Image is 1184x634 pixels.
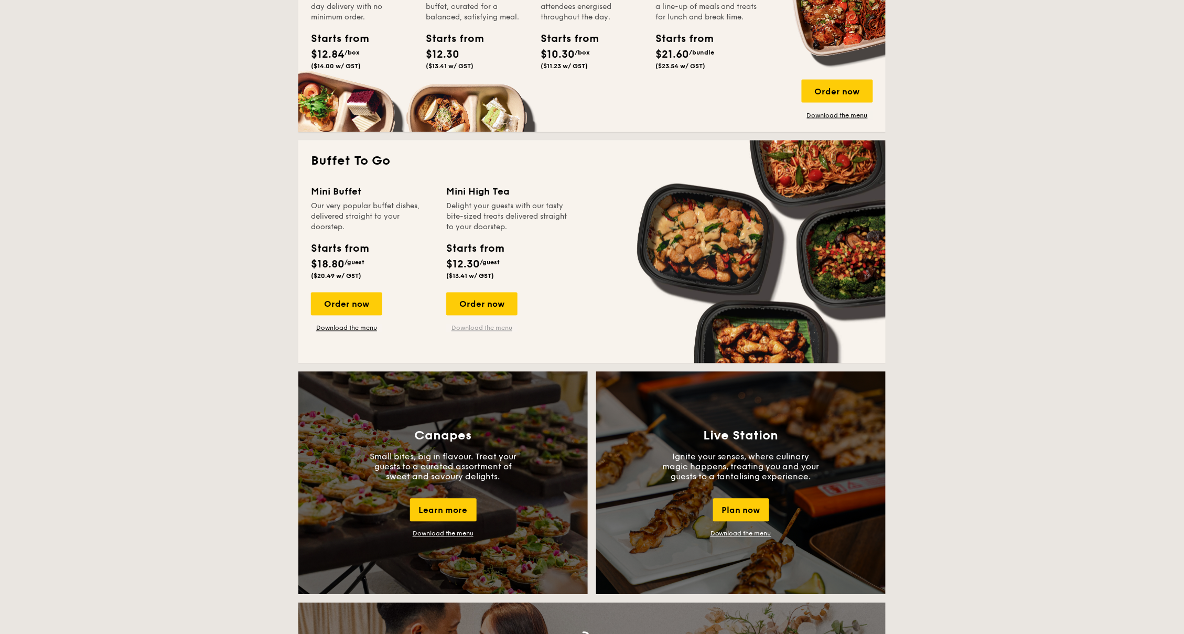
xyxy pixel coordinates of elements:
h3: Live Station [704,429,779,444]
span: $21.60 [655,48,689,61]
div: Order now [311,293,382,316]
a: Download the menu [311,324,382,332]
span: ($13.41 w/ GST) [446,273,494,280]
span: ($11.23 w/ GST) [541,62,588,70]
div: Learn more [410,499,477,522]
span: $12.30 [426,48,459,61]
span: ($23.54 w/ GST) [655,62,705,70]
div: Starts from [311,241,368,257]
span: ($14.00 w/ GST) [311,62,361,70]
span: $18.80 [311,259,345,271]
span: ($13.41 w/ GST) [426,62,473,70]
span: /guest [480,259,500,266]
div: Delight your guests with our tasty bite-sized treats delivered straight to your doorstep. [446,201,569,233]
div: Starts from [311,31,358,47]
div: Starts from [426,31,473,47]
div: Our very popular buffet dishes, delivered straight to your doorstep. [311,201,434,233]
span: $10.30 [541,48,575,61]
div: Starts from [541,31,588,47]
p: Small bites, big in flavour. Treat your guests to a curated assortment of sweet and savoury delig... [364,452,522,482]
a: Download the menu [711,530,771,538]
p: Ignite your senses, where culinary magic happens, treating you and your guests to a tantalising e... [662,452,820,482]
span: $12.30 [446,259,480,271]
span: /bundle [689,49,714,56]
span: /guest [345,259,364,266]
h3: Canapes [415,429,472,444]
a: Download the menu [413,530,473,538]
a: Download the menu [446,324,518,332]
h2: Buffet To Go [311,153,873,170]
span: /box [575,49,590,56]
div: Starts from [446,241,503,257]
div: Mini High Tea [446,185,569,199]
span: ($20.49 w/ GST) [311,273,361,280]
a: Download the menu [802,111,873,120]
div: Plan now [713,499,769,522]
span: /box [345,49,360,56]
div: Mini Buffet [311,185,434,199]
div: Order now [802,80,873,103]
div: Starts from [655,31,703,47]
div: Order now [446,293,518,316]
span: $12.84 [311,48,345,61]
